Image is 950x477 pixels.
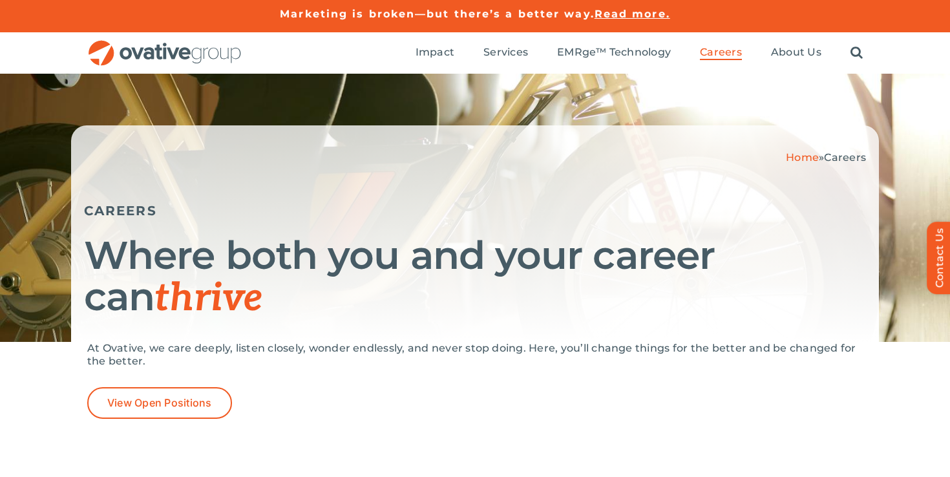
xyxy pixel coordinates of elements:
a: Services [483,46,528,60]
h5: CAREERS [84,203,866,218]
span: » [786,151,866,164]
a: Marketing is broken—but there’s a better way. [280,8,595,20]
span: Impact [416,46,454,59]
p: At Ovative, we care deeply, listen closely, wonder endlessly, and never stop doing. Here, you’ll ... [87,342,863,368]
span: EMRge™ Technology [557,46,671,59]
a: Impact [416,46,454,60]
a: Careers [700,46,742,60]
span: View Open Positions [107,397,212,409]
h1: Where both you and your career can [84,235,866,319]
a: Home [786,151,819,164]
a: Search [850,46,863,60]
span: Careers [824,151,866,164]
span: Services [483,46,528,59]
nav: Menu [416,32,863,74]
span: thrive [154,275,262,322]
a: View Open Positions [87,387,232,419]
a: Read more. [595,8,670,20]
span: Careers [700,46,742,59]
span: About Us [771,46,821,59]
a: EMRge™ Technology [557,46,671,60]
a: About Us [771,46,821,60]
a: OG_Full_horizontal_RGB [87,39,242,51]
